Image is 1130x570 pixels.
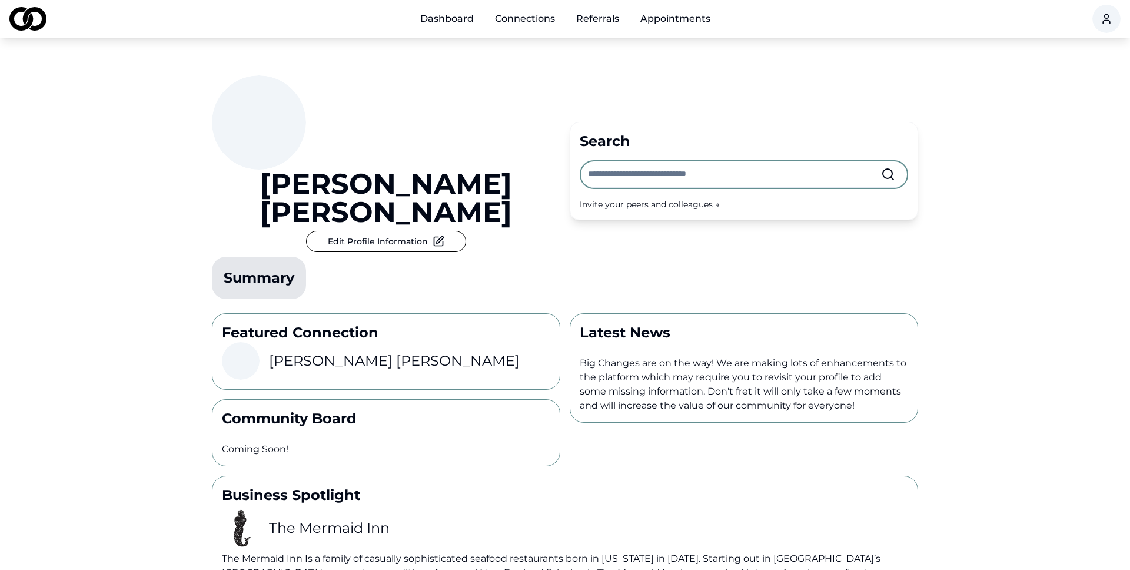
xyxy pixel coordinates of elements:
[411,7,483,31] a: Dashboard
[631,7,720,31] a: Appointments
[212,170,560,226] a: [PERSON_NAME] [PERSON_NAME]
[580,323,908,342] p: Latest News
[222,486,908,505] p: Business Spotlight
[269,352,520,370] h3: [PERSON_NAME] [PERSON_NAME]
[269,519,390,538] h3: The Mermaid Inn
[580,356,908,413] p: Big Changes are on the way! We are making lots of enhancements to the platform which may require ...
[9,7,46,31] img: logo
[222,323,550,342] p: Featured Connection
[580,132,908,151] div: Search
[486,7,564,31] a: Connections
[306,231,466,252] button: Edit Profile Information
[411,7,720,31] nav: Main
[222,442,550,456] p: Coming Soon!
[224,269,294,287] div: Summary
[580,198,908,210] div: Invite your peers and colleagues →
[567,7,629,31] a: Referrals
[222,509,260,547] img: 2536d4df-93e4-455f-9ee8-7602d4669c22-images-images-profile_picture.png
[222,409,550,428] p: Community Board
